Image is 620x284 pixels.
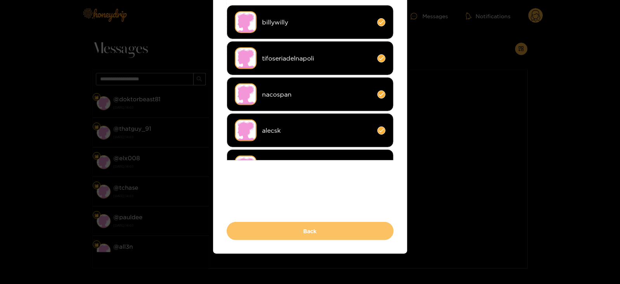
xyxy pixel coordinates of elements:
[227,222,394,240] button: Back
[235,156,257,177] img: no-avatar.png
[262,54,372,63] span: tifoseriadelnapoli
[262,126,372,135] span: alecsk
[235,83,257,105] img: no-avatar.png
[235,119,257,141] img: no-avatar.png
[235,47,257,69] img: no-avatar.png
[262,18,372,27] span: billywilly
[235,11,257,33] img: no-avatar.png
[262,90,372,99] span: nacospan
